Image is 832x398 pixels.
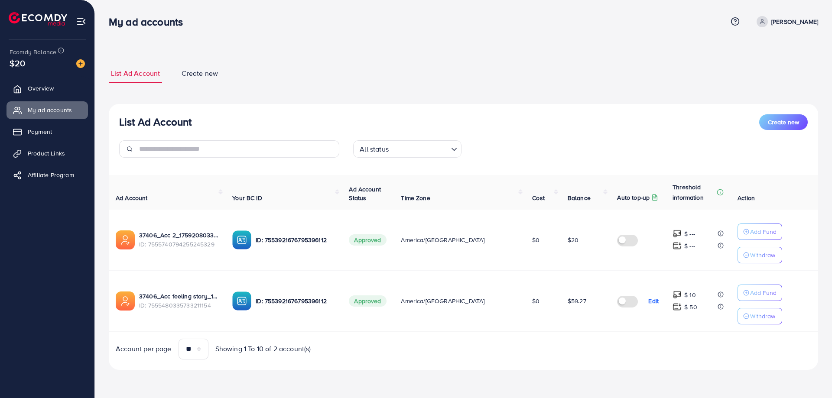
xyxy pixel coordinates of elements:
a: 37406_Acc feeling story_1759147422800 [139,292,218,301]
p: Edit [648,296,659,306]
span: Affiliate Program [28,171,74,179]
p: Add Fund [750,288,777,298]
span: Overview [28,84,54,93]
img: top-up amount [673,302,682,311]
div: <span class='underline'>37406_Acc feeling story_1759147422800</span></br>7555480335733211154 [139,292,218,310]
button: Add Fund [738,285,782,301]
img: ic-ba-acc.ded83a64.svg [232,230,251,249]
span: Time Zone [401,194,430,202]
span: Payment [28,127,52,136]
span: $59.27 [568,297,586,305]
input: Search for option [391,141,448,155]
img: top-up amount [673,229,682,238]
a: Product Links [6,145,88,162]
span: America/[GEOGRAPHIC_DATA] [401,297,484,305]
p: Auto top-up [617,192,650,203]
img: ic-ba-acc.ded83a64.svg [232,291,251,311]
p: [PERSON_NAME] [771,16,818,27]
span: $20 [568,236,578,244]
span: Product Links [28,149,65,158]
div: <span class='underline'>37406_Acc 2_1759208033995</span></br>7555740794255245329 [139,231,218,249]
span: $20 [10,57,25,69]
span: $0 [532,297,539,305]
img: menu [76,16,86,26]
p: Withdraw [750,311,775,321]
span: Cost [532,194,545,202]
button: Add Fund [738,223,782,240]
p: $ --- [684,241,695,251]
span: Create new [182,68,218,78]
span: Ad Account Status [349,185,381,202]
span: Your BC ID [232,194,262,202]
span: ID: 7555740794255245329 [139,240,218,249]
a: My ad accounts [6,101,88,119]
span: America/[GEOGRAPHIC_DATA] [401,236,484,244]
img: top-up amount [673,290,682,299]
img: ic-ads-acc.e4c84228.svg [116,230,135,249]
button: Withdraw [738,247,782,263]
p: $ --- [684,229,695,239]
h3: List Ad Account [119,116,192,128]
p: Threshold information [673,182,715,203]
span: Approved [349,295,386,307]
p: $ 10 [684,290,696,300]
div: Search for option [353,140,461,158]
p: Withdraw [750,250,775,260]
a: Payment [6,123,88,140]
a: Affiliate Program [6,166,88,184]
span: Ecomdy Balance [10,48,56,56]
img: top-up amount [673,241,682,250]
img: logo [9,12,67,26]
p: $ 50 [684,302,697,312]
a: [PERSON_NAME] [753,16,818,27]
h3: My ad accounts [109,16,190,28]
span: Account per page [116,344,172,354]
span: All status [358,143,390,155]
span: ID: 7555480335733211154 [139,301,218,310]
a: 37406_Acc 2_1759208033995 [139,231,218,239]
span: Balance [568,194,591,202]
img: image [76,59,85,68]
p: ID: 7553921676795396112 [256,296,335,306]
p: ID: 7553921676795396112 [256,235,335,245]
span: My ad accounts [28,106,72,114]
span: Ad Account [116,194,148,202]
p: Add Fund [750,227,777,237]
span: List Ad Account [111,68,160,78]
img: ic-ads-acc.e4c84228.svg [116,291,135,311]
button: Withdraw [738,308,782,324]
iframe: Chat [795,359,825,392]
span: Create new [768,118,799,126]
button: Create new [759,114,808,130]
a: Overview [6,80,88,97]
span: Showing 1 To 10 of 2 account(s) [215,344,311,354]
span: Approved [349,234,386,246]
span: $0 [532,236,539,244]
span: Action [738,194,755,202]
